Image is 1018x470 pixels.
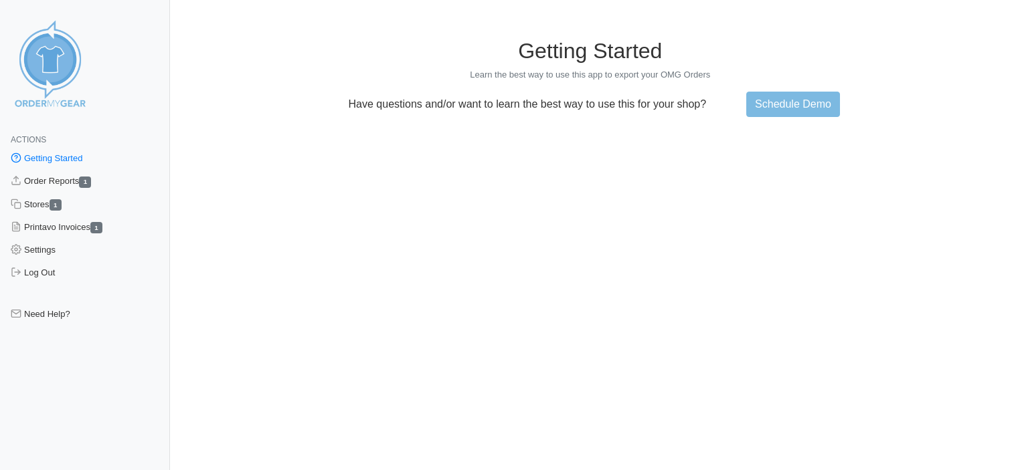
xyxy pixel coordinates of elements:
span: 1 [90,222,102,233]
a: Schedule Demo [746,92,840,117]
span: 1 [50,199,62,211]
span: 1 [79,177,91,188]
h1: Getting Started [190,38,991,64]
p: Have questions and/or want to learn the best way to use this for your shop? [341,98,715,110]
p: Learn the best way to use this app to export your OMG Orders [190,69,991,81]
span: Actions [11,135,46,144]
